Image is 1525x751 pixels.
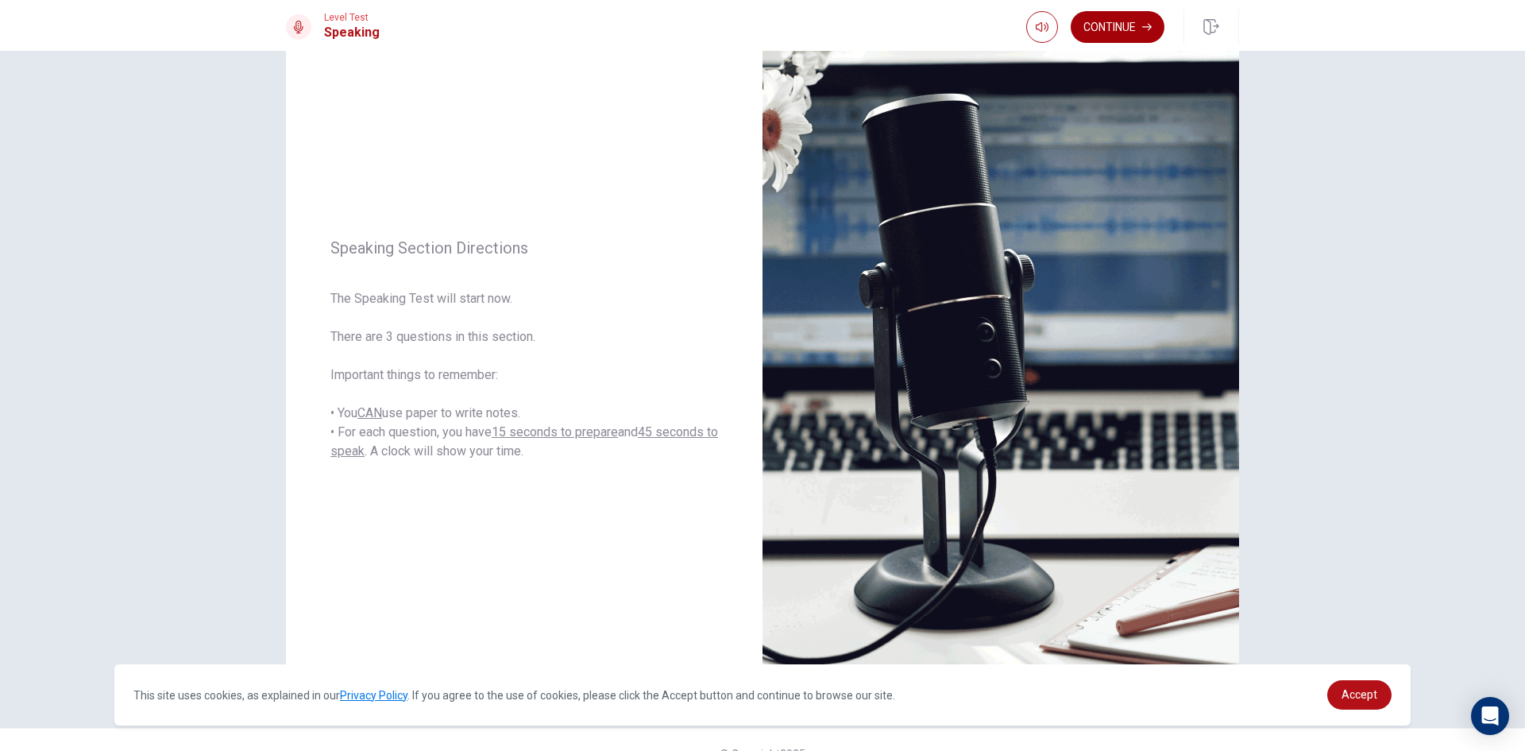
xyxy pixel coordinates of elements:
[492,424,618,439] u: 15 seconds to prepare
[1342,688,1377,701] span: Accept
[357,405,382,420] u: CAN
[1071,11,1164,43] button: Continue
[133,689,895,702] span: This site uses cookies, as explained in our . If you agree to the use of cookies, please click th...
[114,664,1411,726] div: cookieconsent
[330,238,718,257] span: Speaking Section Directions
[330,289,718,461] span: The Speaking Test will start now. There are 3 questions in this section. Important things to reme...
[762,3,1239,696] img: speaking intro
[324,23,380,42] h1: Speaking
[1471,697,1509,735] div: Open Intercom Messenger
[1327,680,1392,710] a: dismiss cookie message
[340,689,407,702] a: Privacy Policy
[324,12,380,23] span: Level Test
